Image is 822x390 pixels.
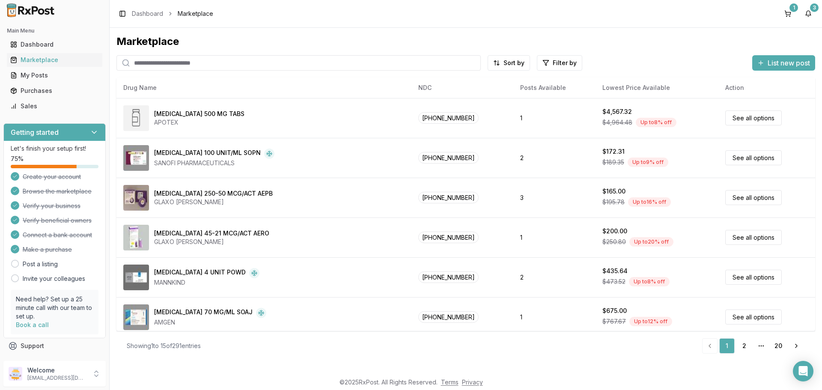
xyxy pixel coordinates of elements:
[7,27,102,34] h2: Main Menu
[513,77,595,98] th: Posts Available
[23,274,85,283] a: Invite your colleagues
[725,110,782,125] a: See all options
[23,216,92,225] span: Verify beneficial owners
[123,225,149,250] img: Advair HFA 45-21 MCG/ACT AERO
[602,118,632,127] span: $4,964.48
[725,310,782,325] a: See all options
[3,354,106,369] button: Feedback
[602,158,624,167] span: $189.35
[752,55,815,71] button: List new post
[132,9,163,18] a: Dashboard
[602,307,627,315] div: $675.00
[725,230,782,245] a: See all options
[411,77,513,98] th: NDC
[752,60,815,68] a: List new post
[628,197,671,207] div: Up to 16 % off
[513,257,595,297] td: 2
[629,277,670,286] div: Up to 8 % off
[602,277,625,286] span: $473.52
[636,118,676,127] div: Up to 8 % off
[513,217,595,257] td: 1
[513,98,595,138] td: 1
[602,238,626,246] span: $250.80
[602,227,627,235] div: $200.00
[154,318,266,327] div: AMGEN
[10,56,99,64] div: Marketplace
[628,158,668,167] div: Up to 9 % off
[3,99,106,113] button: Sales
[702,338,805,354] nav: pagination
[23,231,92,239] span: Connect a bank account
[788,338,805,354] a: Go to next page
[154,189,273,198] div: [MEDICAL_DATA] 250-50 MCG/ACT AEPB
[602,107,632,116] div: $4,567.32
[23,260,58,268] a: Post a listing
[768,58,810,68] span: List new post
[629,237,673,247] div: Up to 20 % off
[10,102,99,110] div: Sales
[602,317,626,326] span: $767.67
[513,178,595,217] td: 3
[116,77,411,98] th: Drug Name
[132,9,213,18] nav: breadcrumb
[16,295,93,321] p: Need help? Set up a 25 minute call with our team to set up.
[629,317,672,326] div: Up to 12 % off
[10,40,99,49] div: Dashboard
[3,53,106,67] button: Marketplace
[123,265,149,290] img: Afrezza 4 UNIT POWD
[441,378,459,386] a: Terms
[154,278,259,287] div: MANNKIND
[602,147,625,156] div: $172.31
[801,7,815,21] button: 3
[23,202,80,210] span: Verify your business
[513,138,595,178] td: 2
[11,155,24,163] span: 75 %
[771,338,786,354] a: 20
[123,145,149,171] img: Admelog SoloStar 100 UNIT/ML SOPN
[418,152,479,164] span: [PHONE_NUMBER]
[123,304,149,330] img: Aimovig 70 MG/ML SOAJ
[793,361,813,381] div: Open Intercom Messenger
[7,98,102,114] a: Sales
[602,198,625,206] span: $195.78
[154,308,253,318] div: [MEDICAL_DATA] 70 MG/ML SOAJ
[537,55,582,71] button: Filter by
[602,267,628,275] div: $435.64
[10,86,99,95] div: Purchases
[736,338,752,354] a: 2
[154,149,261,159] div: [MEDICAL_DATA] 100 UNIT/ML SOPN
[7,83,102,98] a: Purchases
[3,38,106,51] button: Dashboard
[718,77,815,98] th: Action
[781,7,795,21] button: 1
[7,68,102,83] a: My Posts
[418,192,479,203] span: [PHONE_NUMBER]
[9,367,22,381] img: User avatar
[810,3,819,12] div: 3
[154,110,244,118] div: [MEDICAL_DATA] 500 MG TABS
[154,198,273,206] div: GLAXO [PERSON_NAME]
[725,150,782,165] a: See all options
[11,127,59,137] h3: Getting started
[154,159,274,167] div: SANOFI PHARMACEUTICALS
[127,342,201,350] div: Showing 1 to 15 of 291 entries
[23,245,72,254] span: Make a purchase
[3,68,106,82] button: My Posts
[3,3,58,17] img: RxPost Logo
[553,59,577,67] span: Filter by
[725,270,782,285] a: See all options
[116,35,815,48] div: Marketplace
[10,71,99,80] div: My Posts
[418,271,479,283] span: [PHONE_NUMBER]
[418,311,479,323] span: [PHONE_NUMBER]
[23,173,81,181] span: Create your account
[23,187,92,196] span: Browse the marketplace
[513,297,595,337] td: 1
[418,232,479,243] span: [PHONE_NUMBER]
[27,375,87,381] p: [EMAIL_ADDRESS][DOMAIN_NAME]
[602,187,625,196] div: $165.00
[154,268,246,278] div: [MEDICAL_DATA] 4 UNIT POWD
[21,357,50,366] span: Feedback
[154,238,269,246] div: GLAXO [PERSON_NAME]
